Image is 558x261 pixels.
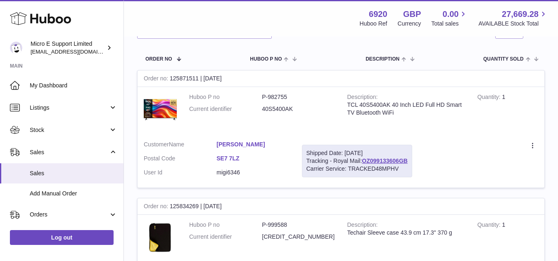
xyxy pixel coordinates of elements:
[144,221,177,255] img: $_1.JPG
[478,9,548,28] a: 27,669.28 AVAILABLE Stock Total
[144,75,170,84] strong: Order no
[477,221,502,230] strong: Quantity
[347,221,378,230] strong: Description
[443,9,459,20] span: 0.00
[30,190,117,198] span: Add Manual Order
[366,56,399,62] span: Description
[189,105,262,113] dt: Current identifier
[262,93,335,101] dd: P-982755
[30,211,109,219] span: Orders
[30,148,109,156] span: Sales
[31,40,105,56] div: Micro E Support Limited
[347,94,378,102] strong: Description
[398,20,421,28] div: Currency
[216,141,289,148] a: [PERSON_NAME]
[369,9,387,20] strong: 6920
[30,169,117,177] span: Sales
[362,158,408,164] a: OZ099133606GB
[347,229,465,237] div: Techair Sleeve case 43.9 cm 17.3" 370 g
[403,9,421,20] strong: GBP
[30,126,109,134] span: Stock
[306,165,408,173] div: Carrier Service: TRACKED48MPHV
[216,155,289,162] a: SE7 7LZ
[360,20,387,28] div: Huboo Ref
[144,141,216,150] dt: Name
[431,9,468,28] a: 0.00 Total sales
[189,233,262,241] dt: Current identifier
[302,145,412,177] div: Tracking - Royal Mail:
[216,169,289,176] dd: migi6346
[144,141,169,148] span: Customer
[306,149,408,157] div: Shipped Date: [DATE]
[477,94,502,102] strong: Quantity
[31,48,121,55] span: [EMAIL_ADDRESS][DOMAIN_NAME]
[138,198,544,215] div: 125834269 | [DATE]
[138,71,544,87] div: 125871511 | [DATE]
[250,56,282,62] span: Huboo P no
[144,203,170,212] strong: Order no
[144,169,216,176] dt: User Id
[502,9,539,20] span: 27,669.28
[189,93,262,101] dt: Huboo P no
[347,101,465,117] div: TCL 40S5400AK 40 Inch LED Full HD Smart TV Bluetooth WiFi
[483,56,524,62] span: Quantity Sold
[144,155,216,165] dt: Postal Code
[431,20,468,28] span: Total sales
[189,221,262,229] dt: Huboo P no
[262,221,335,229] dd: P-999588
[10,42,22,54] img: contact@micropcsupport.com
[144,93,177,126] img: $_57.JPG
[471,87,544,134] td: 1
[30,82,117,89] span: My Dashboard
[262,105,335,113] dd: 40S5400AK
[10,230,114,245] a: Log out
[478,20,548,28] span: AVAILABLE Stock Total
[30,104,109,112] span: Listings
[145,56,172,62] span: Order No
[262,233,335,241] dd: [CREDIT_CARD_NUMBER]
